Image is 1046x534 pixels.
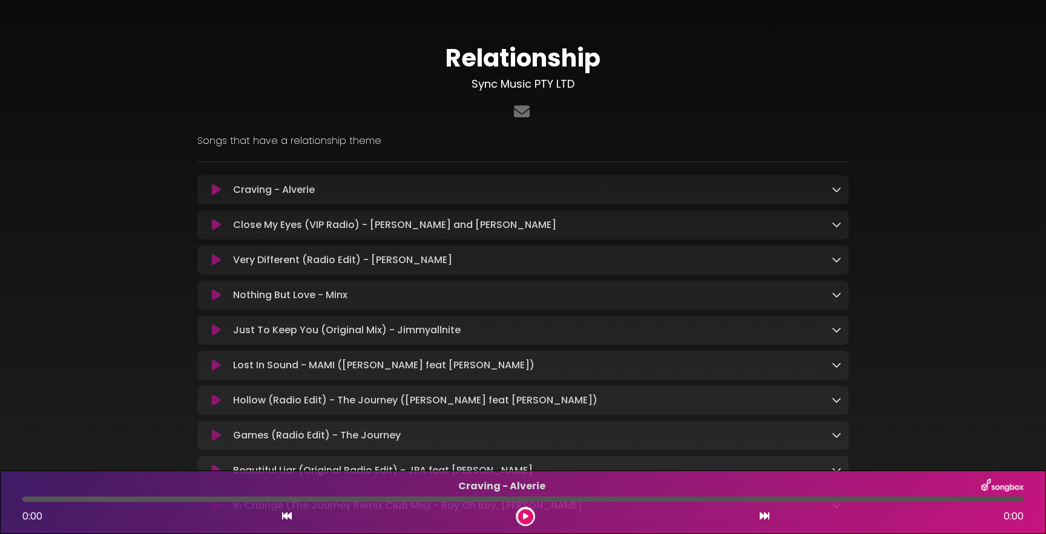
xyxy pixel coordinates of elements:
[197,77,849,91] h3: Sync Music PTY LTD
[233,183,832,197] p: Craving - Alverie
[233,218,832,232] p: Close My Eyes (VIP Radio) - [PERSON_NAME] and [PERSON_NAME]
[1004,509,1024,524] span: 0:00
[233,463,832,478] p: Beautiful Liar (Original Radio Edit) - JPA feat [PERSON_NAME]
[233,358,832,373] p: Lost In Sound - MAMI ([PERSON_NAME] feat [PERSON_NAME])
[22,479,981,493] p: Craving - Alverie
[197,44,849,73] h1: Relationship
[233,288,832,302] p: Nothing But Love - Minx
[233,393,832,408] p: Hollow (Radio Edit) - The Journey ([PERSON_NAME] feat [PERSON_NAME])
[981,478,1024,494] img: songbox-logo-white.png
[233,323,832,337] p: Just To Keep You (Original Mix) - Jimmyallnite
[233,428,832,443] p: Games (Radio Edit) - The Journey
[233,253,832,267] p: Very Different (Radio Edit) - [PERSON_NAME]
[197,134,849,148] p: Songs that have a relationship theme
[22,509,42,523] span: 0:00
